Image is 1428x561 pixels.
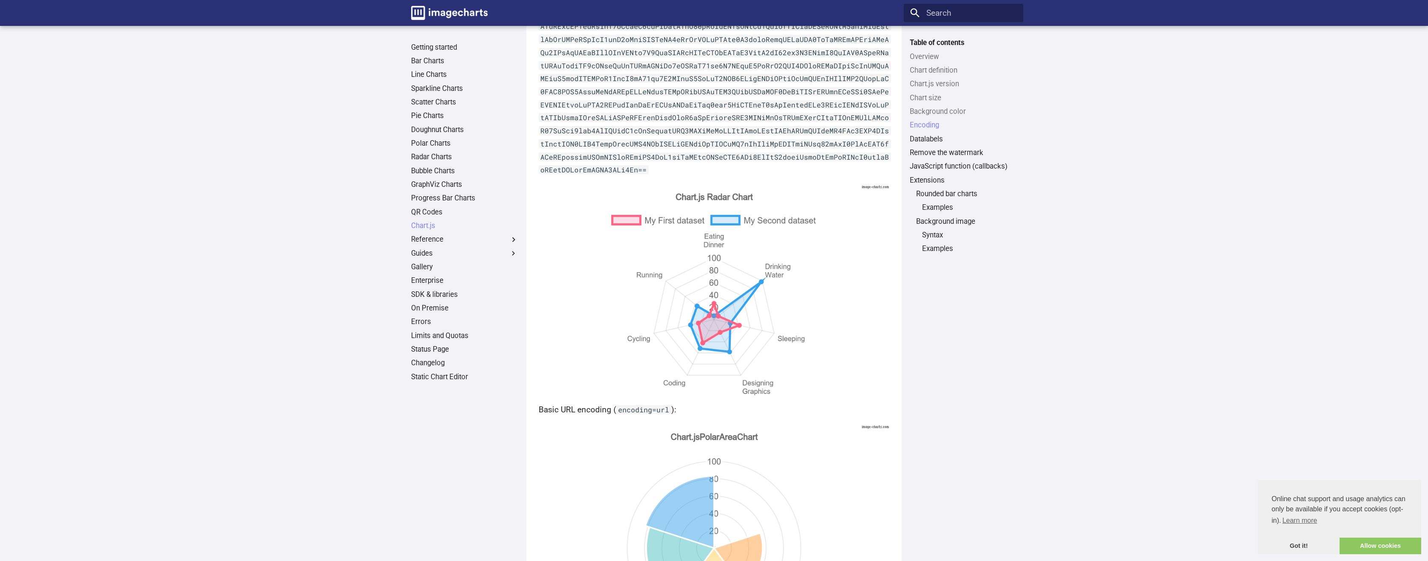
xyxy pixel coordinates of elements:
[411,358,518,368] a: Changelog
[916,203,1017,212] nav: Rounded bar charts
[411,249,518,258] label: Guides
[910,107,1017,116] a: Background color
[910,189,1017,254] nav: Extensions
[916,189,1017,199] a: Rounded bar charts
[411,208,518,217] a: QR Codes
[916,217,1017,226] a: Background image
[411,70,518,79] a: Line Charts
[411,111,518,121] a: Pie Charts
[411,152,518,162] a: Radar Charts
[910,93,1017,103] a: Chart size
[411,125,518,135] a: Doughnut Charts
[910,176,1017,185] a: Extensions
[411,317,518,327] a: Errors
[411,98,518,107] a: Scatter Charts
[910,162,1017,171] a: JavaScript function (callbacks)
[1281,514,1318,527] a: learn more about cookies
[411,262,518,272] a: Gallery
[922,231,1017,240] a: Syntax
[910,135,1017,144] a: Datalabels
[411,221,518,231] a: Chart.js
[411,139,518,148] a: Polar Charts
[910,121,1017,130] a: Encoding
[1258,480,1421,554] div: cookieconsent
[539,185,890,395] img: chart
[411,372,518,382] a: Static Chart Editor
[910,52,1017,62] a: Overview
[904,38,1023,48] label: Table of contents
[910,79,1017,89] a: Chart.js version
[411,290,518,299] a: SDK & libraries
[411,43,518,52] a: Getting started
[407,2,491,24] a: Image-Charts documentation
[411,180,518,189] a: GraphViz Charts
[411,304,518,313] a: On Premise
[904,38,1023,254] nav: Table of contents
[1272,494,1408,527] span: Online chat support and usage analytics can only be available if you accept cookies (opt-in).
[922,203,1017,212] a: Examples
[411,166,518,176] a: Bubble Charts
[1258,538,1340,555] a: dismiss cookie message
[910,148,1017,158] a: Remove the watermark
[910,66,1017,75] a: Chart definition
[411,331,518,341] a: Limits and Quotas
[904,4,1023,22] input: Search
[411,235,518,244] label: Reference
[922,244,1017,254] a: Examples
[411,276,518,285] a: Enterprise
[411,84,518,93] a: Sparkline Charts
[539,403,890,417] p: Basic URL encoding ( ):
[616,405,672,414] code: encoding=url
[411,345,518,354] a: Status Page
[1340,538,1421,555] a: allow cookies
[411,6,488,20] img: logo
[916,231,1017,254] nav: Background image
[411,56,518,66] a: Bar Charts
[411,194,518,203] a: Progress Bar Charts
